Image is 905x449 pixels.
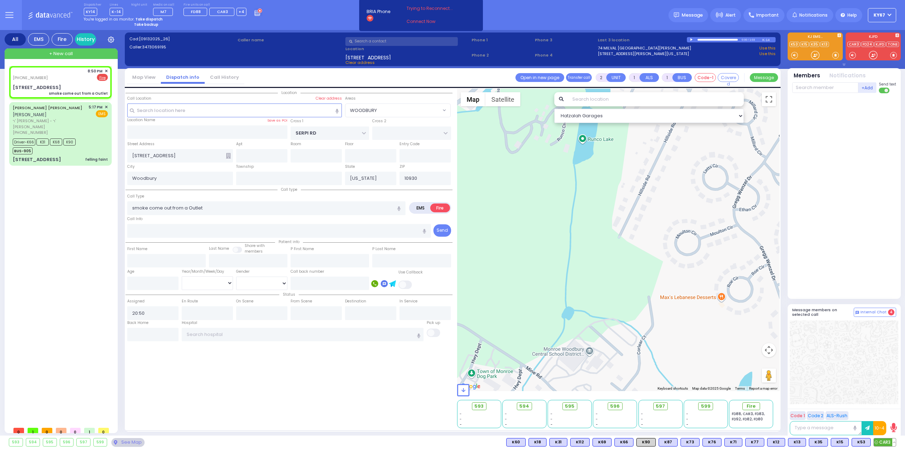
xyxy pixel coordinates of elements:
span: Internal Chat [860,310,887,315]
div: BLS [681,438,700,447]
div: K90 [636,438,656,447]
a: History [75,33,96,46]
label: Destination [345,299,366,304]
div: BLS [724,438,742,447]
label: KJ EMS... [788,35,843,40]
span: 0 [56,428,66,433]
div: 599 [94,438,107,446]
button: BUS [672,73,692,82]
span: WOODBURY [345,104,451,117]
span: WOODBURY [345,104,441,117]
a: CAR3 [847,42,860,47]
div: BLS [702,438,722,447]
label: KJFD [846,35,901,40]
span: [PERSON_NAME] [13,112,47,118]
span: Send text [879,82,896,87]
span: ✕ [105,104,108,110]
span: 596 [610,403,620,410]
div: 1:03 [749,36,755,44]
a: [STREET_ADDRESS][PERSON_NAME][US_STATE] [598,51,689,57]
label: Cross 1 [291,118,303,124]
label: Hospital [182,320,197,326]
label: P First Name [291,246,314,252]
div: 0:00 [741,36,748,44]
div: FD88, CAR3, FD83, FD92, FD82, FD80 [732,411,771,422]
label: Last 3 location [598,37,687,43]
div: Fire [52,33,73,46]
button: Show street map [461,92,485,106]
div: BLS [549,438,567,447]
span: - [686,422,688,427]
span: 5:17 PM [89,105,103,110]
span: 593 [474,403,484,410]
span: Other building occupants [226,153,231,159]
small: Share with [245,243,265,248]
input: Search member [792,82,858,93]
button: Notifications [829,72,866,80]
label: On Scene [236,299,253,304]
span: WOODBURY [350,107,377,114]
button: +Add [858,82,877,93]
a: FD24 [861,42,874,47]
button: Code 2 [807,411,824,420]
span: 0 [42,428,52,433]
div: K77 [745,438,764,447]
span: Phone 1 [472,37,532,43]
label: Cad: [129,36,235,42]
span: - [460,416,462,422]
label: Call back number [291,269,324,274]
div: BLS [614,438,633,447]
span: M7 [160,9,167,14]
div: EMS [28,33,49,46]
div: BLS [809,438,828,447]
button: Map camera controls [762,343,776,357]
span: - [686,416,688,422]
label: Last Name [209,246,229,252]
a: [PERSON_NAME] [PERSON_NAME] [13,105,82,111]
span: K68 [50,138,62,146]
div: smoke come out from a Outlet [49,91,108,96]
button: UNIT [606,73,626,82]
div: K69 [592,438,612,447]
span: Clear address [345,60,375,65]
label: EMS [410,203,431,212]
button: Code-1 [695,73,716,82]
label: Pick up [427,320,440,326]
div: BLS [852,438,871,447]
div: BLS [767,438,785,447]
button: Message [750,73,778,82]
label: Room [291,141,301,147]
div: K71 [724,438,742,447]
a: Use this [759,45,776,51]
label: Location Name [127,117,155,123]
label: Fire [430,203,450,212]
a: 74 MILVAL [GEOGRAPHIC_DATA][PERSON_NAME] [598,45,691,51]
img: comment-alt.png [856,311,859,314]
div: BLS [788,438,806,447]
span: Status [279,292,299,297]
span: 1 [84,428,95,433]
label: In Service [399,299,418,304]
label: Gender [236,269,250,274]
u: Fire [99,75,106,81]
span: K31 [36,138,49,146]
label: Floor [345,141,354,147]
span: Help [847,12,857,18]
span: Alert [725,12,736,18]
label: Save as POI [267,118,287,123]
div: All [5,33,26,46]
div: BLS [659,438,678,447]
span: 597 [656,403,665,410]
span: 3473069195 [142,44,166,50]
label: Medic on call [153,3,175,7]
button: Toggle fullscreen view [762,92,776,106]
label: Location [345,46,469,52]
label: Caller name [238,37,343,43]
label: Turn off text [879,87,890,94]
span: 595 [565,403,574,410]
span: Important [756,12,779,18]
span: - [550,411,553,416]
span: You're logged in as monitor. [84,17,134,22]
span: CAR3 [874,438,896,446]
label: P Last Name [372,246,396,252]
